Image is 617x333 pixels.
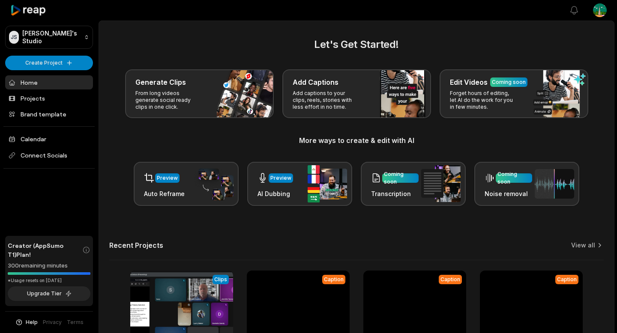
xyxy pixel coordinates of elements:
button: Help [15,318,38,326]
span: Connect Socials [5,148,93,163]
h3: AI Dubbing [258,189,293,198]
h3: Edit Videos [450,77,488,87]
div: Coming soon [492,78,526,86]
div: 300 remaining minutes [8,262,90,270]
img: ai_dubbing.png [308,165,347,202]
img: auto_reframe.png [194,167,234,201]
img: noise_removal.png [535,169,574,199]
a: Projects [5,91,93,105]
div: *Usage resets on [DATE] [8,277,90,284]
button: Create Project [5,56,93,70]
p: Add captions to your clips, reels, stories with less effort in no time. [293,90,359,110]
h3: Add Captions [293,77,338,87]
div: Coming soon [497,170,530,186]
span: Help [26,318,38,326]
a: Privacy [43,318,62,326]
a: Brand template [5,107,93,121]
p: From long videos generate social ready clips in one click. [135,90,202,110]
h3: Generate Clips [135,77,186,87]
a: Terms [67,318,84,326]
div: Preview [157,174,178,182]
h3: Noise removal [485,189,532,198]
div: Coming soon [384,170,417,186]
p: [PERSON_NAME]'s Studio [22,30,81,45]
h3: Transcription [371,189,419,198]
div: JS [9,31,19,44]
h3: Auto Reframe [144,189,185,198]
h2: Recent Projects [109,241,163,250]
h2: Let's Get Started! [109,37,604,52]
h3: More ways to create & edit with AI [109,135,604,146]
span: Creator (AppSumo T1) Plan! [8,241,82,259]
a: Calendar [5,132,93,146]
button: Upgrade Tier [8,286,90,301]
a: View all [571,241,595,250]
a: Home [5,75,93,89]
div: Preview [270,174,291,182]
p: Forget hours of editing, let AI do the work for you in few minutes. [450,90,516,110]
img: transcription.png [421,165,461,202]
